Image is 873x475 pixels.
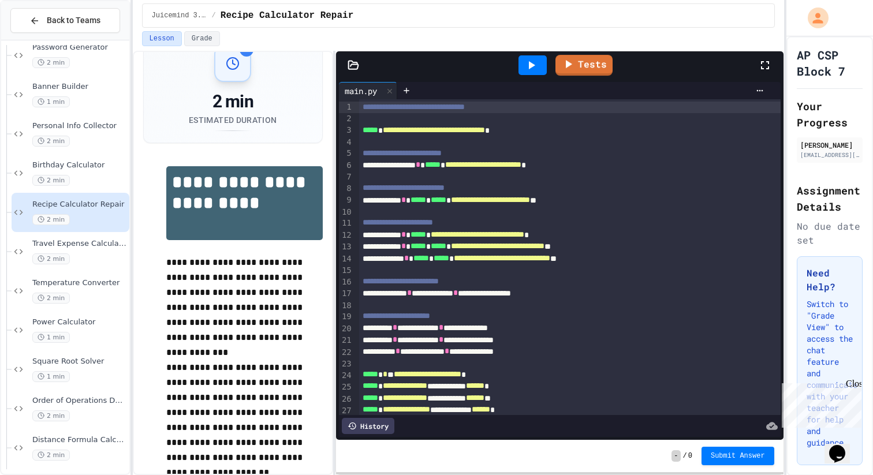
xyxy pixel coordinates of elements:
span: Juicemind 3.5-3.7 Exercises [152,11,207,20]
div: Estimated Duration [189,114,277,126]
div: No due date set [797,219,863,247]
span: Personal Info Collector [32,121,127,131]
div: 9 [339,195,353,206]
p: Switch to "Grade View" to access the chat feature and communicate with your teacher for help and ... [807,298,853,448]
div: 10 [339,207,353,218]
span: 2 min [32,214,70,225]
div: 11 [339,218,353,229]
h3: Need Help? [807,266,853,294]
button: Lesson [142,31,182,46]
div: 3 [339,125,353,136]
a: Tests [555,55,613,76]
div: 15 [339,265,353,276]
div: 2 [339,113,353,125]
button: Back to Teams [10,8,120,33]
span: 2 min [32,253,70,264]
div: 6 [339,160,353,171]
span: Recipe Calculator Repair [32,200,127,210]
div: 12 [339,230,353,241]
span: Distance Formula Calculator [32,435,127,445]
div: main.py [339,85,383,97]
div: 20 [339,323,353,335]
span: 1 min [32,332,70,343]
div: 17 [339,288,353,300]
span: Back to Teams [47,14,100,27]
span: 2 min [32,450,70,461]
span: 2 min [32,410,70,421]
span: 2 min [32,136,70,147]
span: - [671,450,680,462]
div: 14 [339,253,353,265]
span: Banner Builder [32,82,127,92]
div: 27 [339,405,353,417]
div: 1 [339,102,353,113]
div: 2 min [189,91,277,112]
iframe: chat widget [777,379,861,428]
span: Travel Expense Calculator [32,239,127,249]
span: Temperature Converter [32,278,127,288]
span: 2 min [32,293,70,304]
span: Order of Operations Debugger [32,396,127,406]
div: 23 [339,358,353,370]
div: 18 [339,300,353,312]
span: / [212,11,216,20]
span: Birthday Calculator [32,160,127,170]
span: 0 [688,451,692,461]
div: 5 [339,148,353,159]
div: 19 [339,311,353,323]
iframe: chat widget [824,429,861,463]
div: 25 [339,382,353,393]
div: 7 [339,171,353,183]
div: 13 [339,241,353,253]
div: Chat with us now!Close [5,5,80,73]
h2: Assignment Details [797,182,863,215]
div: main.py [339,82,397,99]
div: 21 [339,335,353,346]
div: 8 [339,183,353,195]
span: Submit Answer [711,451,765,461]
h1: AP CSP Block 7 [797,47,863,79]
div: 16 [339,276,353,288]
span: Square Root Solver [32,357,127,366]
h2: Your Progress [797,98,863,130]
div: [PERSON_NAME] [800,140,859,150]
span: 2 min [32,57,70,68]
span: / [683,451,687,461]
span: Recipe Calculator Repair [221,9,353,23]
span: Power Calculator [32,317,127,327]
button: Grade [184,31,220,46]
span: 2 min [32,175,70,186]
button: Submit Answer [702,447,774,465]
div: 24 [339,370,353,382]
div: 26 [339,394,353,405]
span: 1 min [32,96,70,107]
div: 4 [339,137,353,148]
div: 22 [339,347,353,358]
span: 1 min [32,371,70,382]
div: History [342,418,394,434]
span: Password Generator [32,43,127,53]
div: My Account [796,5,831,31]
div: [EMAIL_ADDRESS][DOMAIN_NAME] [800,151,859,159]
